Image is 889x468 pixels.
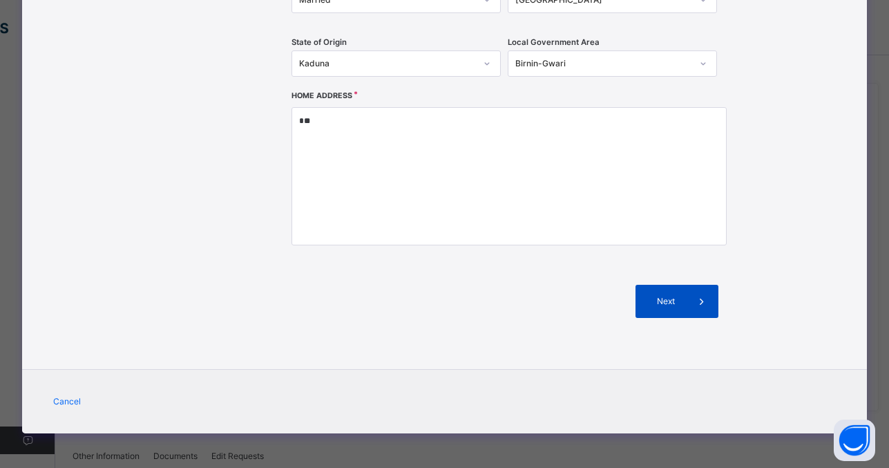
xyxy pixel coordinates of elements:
[834,420,875,461] button: Open asap
[291,91,352,102] label: Home Address
[646,295,685,308] span: Next
[299,57,475,70] div: Kaduna
[53,395,81,408] span: Cancel
[515,57,691,70] div: Birnin-Gwari
[508,37,600,48] span: Local Government Area
[291,37,347,48] span: State of Origin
